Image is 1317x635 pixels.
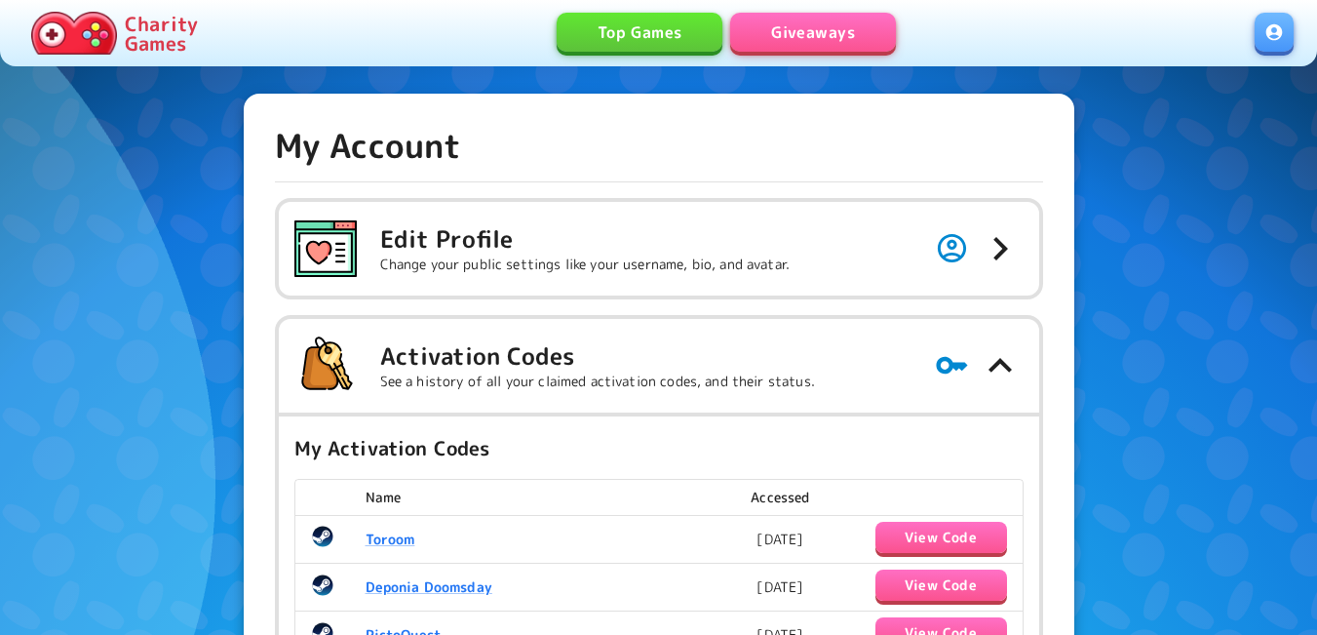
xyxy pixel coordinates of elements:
[279,202,1039,296] button: Edit ProfileChange your public settings like your username, bio, and avatar.
[714,564,846,612] td: [DATE]
[875,522,1007,553] button: View Code
[380,340,815,372] h5: Activation Codes
[23,8,206,59] a: Charity Games
[714,515,846,563] td: [DATE]
[366,530,415,548] a: Toroom
[275,125,462,166] h4: My Account
[366,577,492,596] a: Deponia Doomsday
[279,319,1039,413] button: Activation CodesSee a history of all your claimed activation codes, and their status.
[350,480,715,516] th: Name
[31,12,117,55] img: Charity.Games
[380,255,791,274] p: Change your public settings like your username, bio, and avatar.
[714,480,846,516] th: Accessed
[380,223,791,255] h5: Edit Profile
[125,14,198,53] p: Charity Games
[294,432,1024,463] h6: My Activation Codes
[380,372,815,391] p: See a history of all your claimed activation codes, and their status.
[875,570,1007,601] button: View Code
[730,13,896,52] a: Giveaways
[557,13,722,52] a: Top Games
